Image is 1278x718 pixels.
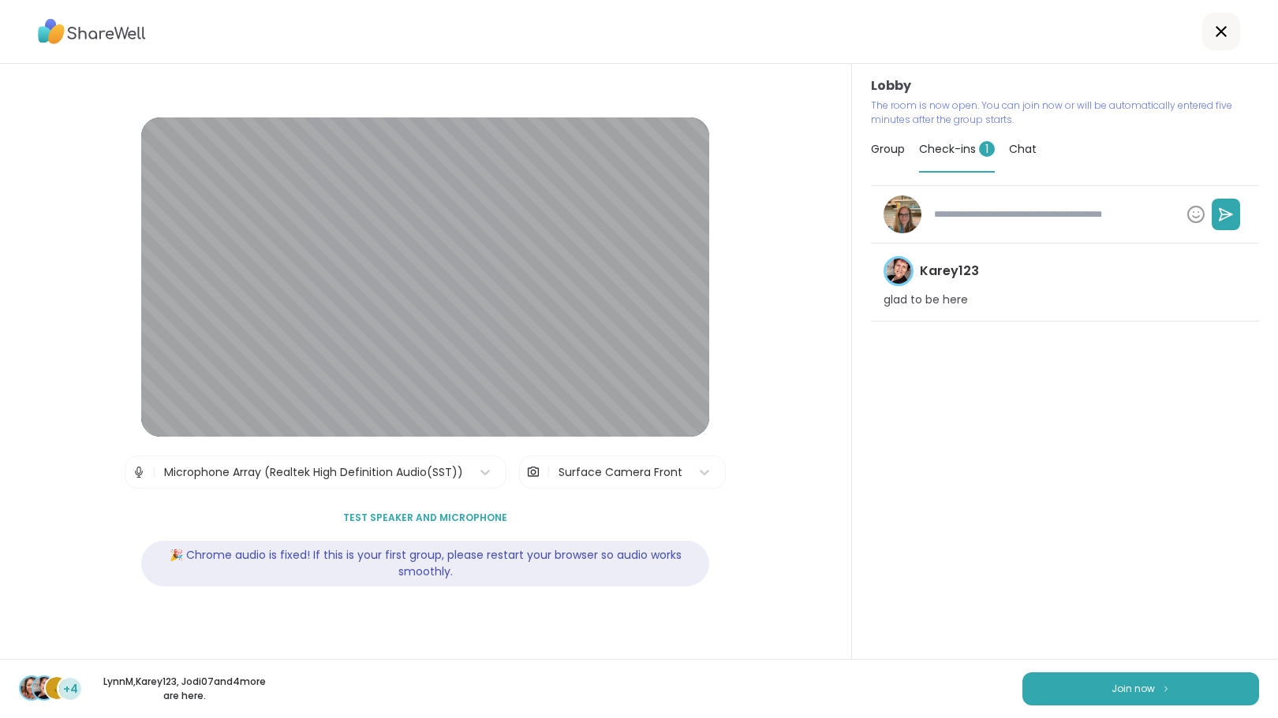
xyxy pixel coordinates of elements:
span: 1 [979,141,995,157]
span: Group [871,141,905,157]
p: glad to be here [884,292,968,308]
img: Karey123 [886,259,911,284]
div: Surface Camera Front [559,464,682,481]
button: Test speaker and microphone [337,501,514,534]
img: LynnM [21,677,43,699]
img: Karey123 [33,677,55,699]
span: Join now [1112,682,1155,696]
h4: Karey123 [920,262,979,280]
div: 🎉 Chrome audio is fixed! If this is your first group, please restart your browser so audio works ... [141,541,709,586]
span: Check-ins [919,141,995,157]
img: Camera [526,456,540,488]
span: Chat [1009,141,1037,157]
span: | [547,456,551,488]
p: LynnM , Karey123 , Jodi07 and 4 more are here. [96,675,273,703]
span: J [54,678,61,698]
div: Microphone Array (Realtek High Definition Audio(SST)) [164,464,463,481]
span: Test speaker and microphone [343,511,507,525]
img: ShareWell Logo [38,13,146,50]
span: | [152,456,156,488]
img: Jill_B_Gratitude [884,195,921,233]
img: Microphone [132,456,146,488]
h3: Lobby [871,76,1259,95]
span: +4 [63,681,78,698]
p: The room is now open. You can join now or will be automatically entered five minutes after the gr... [871,99,1259,127]
img: ShareWell Logomark [1161,684,1171,693]
button: Join now [1022,672,1259,705]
